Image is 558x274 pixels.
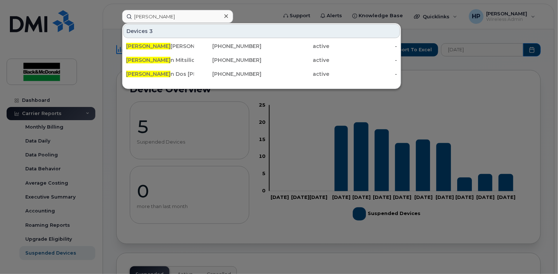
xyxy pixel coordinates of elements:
div: - [329,70,397,78]
div: n Mitsilios [126,56,194,64]
div: [PERSON_NAME] [126,42,194,50]
div: n Dos [PERSON_NAME] [126,70,194,78]
a: [PERSON_NAME]n Mitsilios[PHONE_NUMBER]active- [123,53,400,67]
a: [PERSON_NAME]n Dos [PERSON_NAME][PHONE_NUMBER]active- [123,67,400,81]
div: [PHONE_NUMBER] [194,56,262,64]
span: [PERSON_NAME] [126,57,170,63]
div: - [329,42,397,50]
div: - [329,56,397,64]
a: [PERSON_NAME][PERSON_NAME][PHONE_NUMBER]active- [123,40,400,53]
div: [PHONE_NUMBER] [194,42,262,50]
span: [PERSON_NAME] [126,71,170,77]
div: Devices [123,24,400,38]
div: [PHONE_NUMBER] [194,70,262,78]
div: active [262,42,330,50]
div: active [262,56,330,64]
span: [PERSON_NAME] [126,43,170,49]
div: active [262,70,330,78]
span: 3 [149,27,153,35]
